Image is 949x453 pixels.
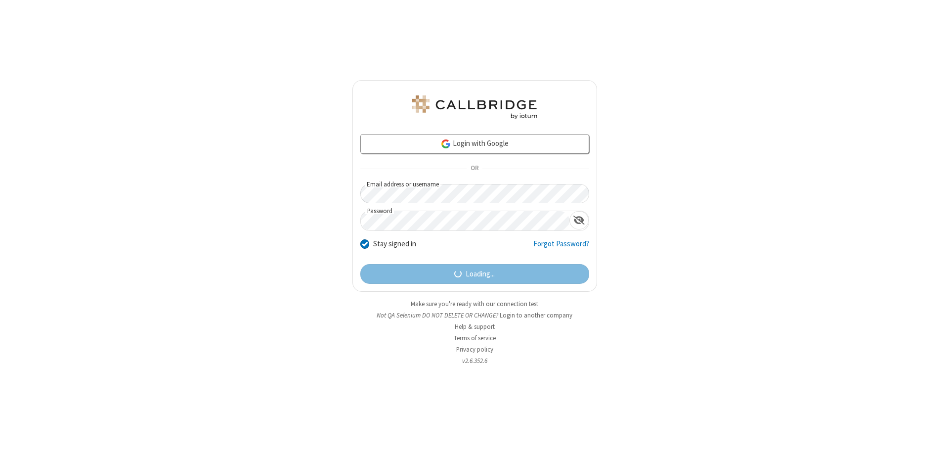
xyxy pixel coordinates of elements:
a: Help & support [455,322,495,331]
a: Make sure you're ready with our connection test [411,300,538,308]
li: Not QA Selenium DO NOT DELETE OR CHANGE? [352,311,597,320]
a: Forgot Password? [533,238,589,257]
input: Password [361,211,569,230]
a: Login with Google [360,134,589,154]
button: Login to another company [500,311,572,320]
li: v2.6.352.6 [352,356,597,365]
button: Loading... [360,264,589,284]
img: google-icon.png [440,138,451,149]
img: QA Selenium DO NOT DELETE OR CHANGE [410,95,539,119]
span: OR [467,162,482,176]
div: Show password [569,211,589,229]
a: Privacy policy [456,345,493,354]
input: Email address or username [360,184,589,203]
span: Loading... [466,269,495,280]
label: Stay signed in [373,238,416,250]
a: Terms of service [454,334,496,342]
